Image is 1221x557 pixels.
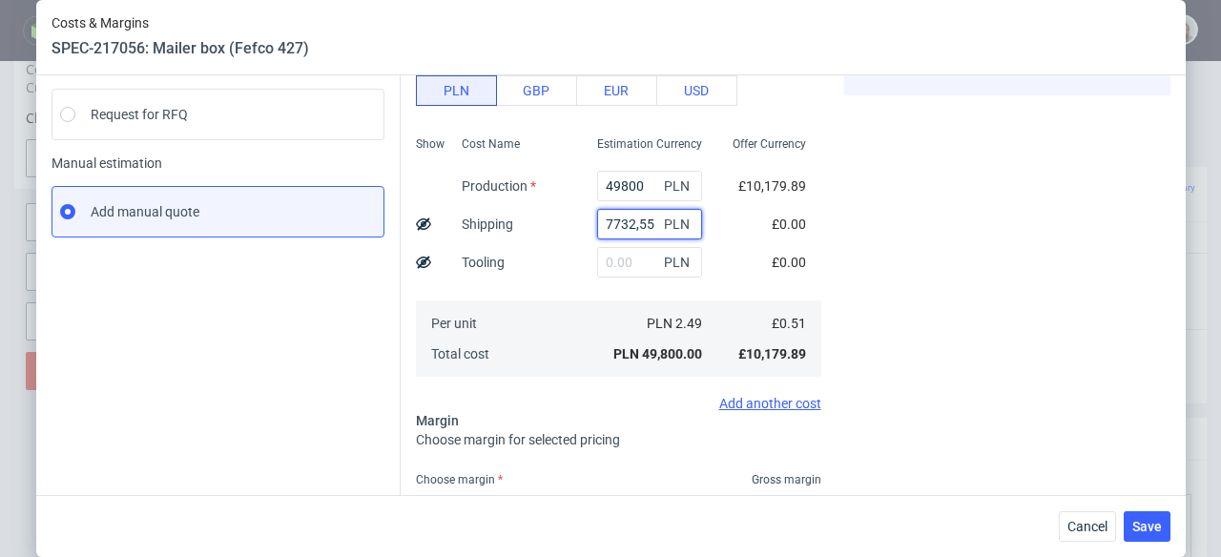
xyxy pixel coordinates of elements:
span: PLN [660,211,698,237]
input: 0.00 [597,171,702,201]
span: Request for RFQ [91,105,188,124]
button: USD [656,75,737,106]
input: Save [650,44,753,64]
a: Create prototyping offer [26,142,289,180]
input: Convert to a Draft Order & Send [26,78,289,116]
span: Source: [471,244,547,258]
small: Add PIM line item [570,121,659,132]
th: Name [464,161,688,193]
td: £20,000.00 [953,193,1036,268]
span: PLN 2.49 [647,316,702,331]
span: Choose margin for selected pricing [416,432,620,447]
label: Choose margin [416,473,503,486]
span: Offer [326,126,358,141]
small: Add other item [908,121,984,132]
a: Create sampling offer [26,192,289,230]
header: SPEC-217056: Mailer box (Fefco 427) [52,38,309,59]
label: Tooling [462,255,505,270]
span: Cancel [1067,520,1107,533]
span: £10,179.89 [738,346,806,361]
span: Show [416,136,445,152]
th: ID [403,161,464,193]
th: Unit Price [741,161,795,193]
th: Status [1036,161,1093,193]
button: EUR [576,75,657,106]
span: Mailer box (Fefco 427) [471,202,604,221]
span: Mailer box (Fefco 427) [471,277,604,296]
span: Ready [1044,299,1082,315]
button: Cancel [1059,511,1116,542]
td: £0.00 [878,268,953,342]
span: PLN [660,249,698,276]
span: 0 quotes [1101,222,1152,237]
span: Save [1132,520,1162,533]
input: Delete Offer [26,291,289,329]
a: markdown [508,411,576,429]
span: £0.51 [772,316,806,331]
td: 5000 [688,268,741,342]
button: PLN [416,75,497,106]
td: £5,000.00 [953,268,1036,342]
button: Save [1124,511,1170,542]
a: Duplicate Offer [26,241,289,279]
span: Per unit [431,316,477,331]
span: £10,179.89 [738,178,806,194]
span: SPEC- 217056 [607,204,676,219]
span: Margin [416,413,459,428]
span: Cost Name [462,136,520,152]
button: GBP [496,75,577,106]
span: PLN 49,800.00 [613,346,702,361]
small: Add line item from VMA [669,121,785,132]
input: 0.00 [597,209,702,239]
label: Shipping [462,217,513,232]
td: £20,000.00 [795,193,878,268]
td: £1.00 [741,193,795,268]
a: CBPM-1 [509,319,550,332]
td: £1.00 [741,268,795,342]
input: 0.00 [597,247,702,278]
span: Estimation Currency [597,136,702,152]
p: Client User ID: [26,48,289,67]
small: Margin summary [1107,121,1195,132]
th: Design [280,161,403,193]
td: 20000 [688,193,741,268]
small: Manage dielines [1008,121,1093,132]
span: Add manual quote [91,202,199,221]
span: Total cost [431,346,489,361]
span: £0.00 [772,217,806,232]
span: Offer Currency [733,136,806,152]
button: Force CRM resync [326,44,509,64]
span: Source: [471,319,550,332]
a: CBPL-1 [509,244,547,258]
img: ico-item-custom-a8f9c3db6a5631ce2f509e228e8b95abde266dc4376634de7b166047de09ff05.png [300,207,395,255]
div: Notes displayed below the Offer [315,357,1207,399]
span: Gross margin [752,472,821,487]
th: Dependencies [878,161,953,193]
strong: 771654 [410,222,456,237]
span: £0.00 [772,255,806,270]
span: Costs & Margins [52,15,309,31]
td: £0.00 [878,193,953,268]
td: £5,000.00 [795,268,878,342]
th: Net Total [795,161,878,193]
th: Total [953,161,1036,193]
img: ico-item-custom-a8f9c3db6a5631ce2f509e228e8b95abde266dc4376634de7b166047de09ff05.png [300,281,395,329]
div: Custom • Custom [471,276,680,335]
strong: 771655 [410,298,456,313]
span: 0 quotes [1101,298,1152,313]
th: Quant. [688,161,741,193]
span: PLN [660,173,698,199]
span: Manual estimation [52,155,384,171]
div: Add another cost [416,396,821,411]
span: Ready [1044,224,1082,239]
span: SPEC- 217057 [607,279,676,295]
label: Production [462,178,536,194]
div: Custom • Custom [471,200,680,259]
small: Add custom line item [795,121,899,132]
a: 11455263 [117,48,178,66]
